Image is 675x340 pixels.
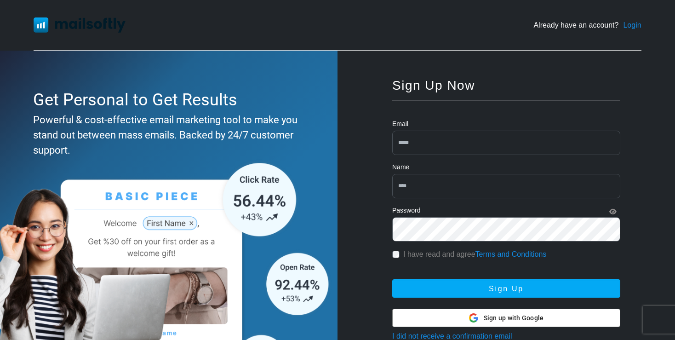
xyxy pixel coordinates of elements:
button: Sign Up [392,279,620,298]
label: I have read and agree [403,249,546,260]
div: Already have an account? [533,20,641,31]
button: Sign up with Google [392,309,620,327]
label: Password [392,206,420,215]
label: Email [392,119,408,129]
i: Show Password [609,208,617,215]
a: Terms and Conditions [475,250,547,258]
span: Sign up with Google [484,313,544,323]
div: Powerful & cost-effective email marketing tool to make you stand out between mass emails. Backed ... [33,112,299,158]
span: Sign Up Now [392,78,475,92]
a: I did not receive a confirmation email [392,332,512,340]
div: Get Personal to Get Results [33,87,299,112]
a: Login [623,20,641,31]
img: Mailsoftly [34,17,126,32]
label: Name [392,162,409,172]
